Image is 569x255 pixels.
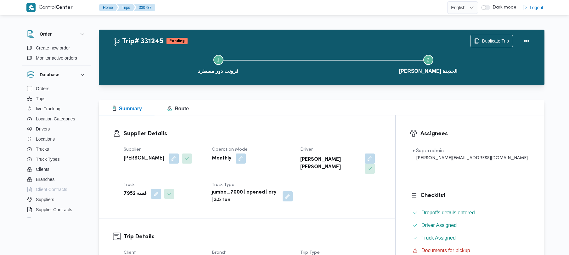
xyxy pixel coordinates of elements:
span: Suppliers [36,196,54,203]
span: Locations [36,135,55,143]
span: Supplier Contracts [36,206,72,213]
div: [PERSON_NAME][EMAIL_ADDRESS][DOMAIN_NAME] [413,155,528,161]
b: [PERSON_NAME] [PERSON_NAME] [300,156,360,171]
h3: Assignees [420,130,530,138]
button: Trucks [25,144,89,154]
h3: Database [40,71,59,78]
span: Clients [36,165,49,173]
button: Orders [25,84,89,94]
span: live Tracking [36,105,60,113]
button: Database [27,71,86,78]
button: Clients [25,164,89,174]
span: Duplicate Trip [482,37,509,45]
button: Drivers [25,124,89,134]
h2: Trip# 331245 [113,38,163,46]
span: Driver Assigned [421,223,457,228]
span: Truck Assigned [421,234,456,242]
b: jumbo_7000 | opened | dry | 3.5 ton [212,189,278,204]
b: [PERSON_NAME] [124,155,164,162]
span: Documents for pickup [421,248,470,253]
div: Order [22,43,91,66]
span: Route [167,106,189,111]
span: Truck Assigned [421,235,456,241]
span: Drivers [36,125,50,133]
h3: Trip Details [124,233,381,241]
button: Actions [521,35,533,47]
span: Dark mode [490,5,516,10]
span: Driver Assigned [421,222,457,229]
span: Monitor active orders [36,54,77,62]
button: Logout [520,1,546,14]
span: Branch [212,251,227,255]
span: Pending [166,38,188,44]
span: Client [124,251,136,255]
button: 330787 [134,4,155,11]
div: • Superadmin [413,147,528,155]
b: Monthly [212,155,231,162]
button: Branches [25,174,89,184]
span: 2 [427,57,430,62]
button: Supplier Contracts [25,205,89,215]
button: Devices [25,215,89,225]
img: X8yXhbKr1z7QwAAAABJRU5ErkJggg== [26,3,36,12]
span: Operation Model [212,148,249,152]
h3: Order [40,30,52,38]
h3: Supplier Details [124,130,381,138]
span: Truck Type [212,183,234,187]
span: Supplier [124,148,141,152]
button: Truck Types [25,154,89,164]
span: • Superadmin mohamed.nabil@illa.com.eg [413,147,528,161]
b: Pending [169,39,185,43]
button: Order [27,30,86,38]
button: Suppliers [25,194,89,205]
div: Database [22,84,91,220]
span: Truck [124,183,135,187]
span: Dropoffs details entered [421,209,475,217]
span: [PERSON_NAME] الجديدة [399,67,458,75]
span: Orders [36,85,49,92]
button: Driver Assigned [410,220,530,230]
button: Trips [25,94,89,104]
span: Branches [36,176,54,183]
button: Truck Assigned [410,233,530,243]
span: Location Categories [36,115,75,123]
button: Location Categories [25,114,89,124]
button: فرونت دور مسطرد [113,47,323,80]
span: فرونت دور مسطرد [198,67,239,75]
span: Create new order [36,44,70,52]
b: قسه 7952 [124,190,147,198]
span: Documents for pickup [421,247,470,254]
h3: Checklist [420,191,530,200]
span: Driver [300,148,313,152]
span: 1 [217,57,220,62]
span: Dropoffs details entered [421,210,475,215]
button: Duplicate Trip [470,35,513,47]
span: Truck Types [36,155,59,163]
button: live Tracking [25,104,89,114]
span: Trip Type [300,251,320,255]
span: Client Contracts [36,186,67,193]
span: Trucks [36,145,49,153]
b: Center [56,5,73,10]
button: Trips [117,4,135,11]
button: Create new order [25,43,89,53]
button: Monitor active orders [25,53,89,63]
button: [PERSON_NAME] الجديدة [323,47,533,80]
button: Locations [25,134,89,144]
button: Home [99,4,118,11]
span: Summary [111,106,142,111]
button: Dropoffs details entered [410,208,530,218]
button: Client Contracts [25,184,89,194]
span: Trips [36,95,46,102]
span: Logout [530,4,543,11]
span: Devices [36,216,52,223]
